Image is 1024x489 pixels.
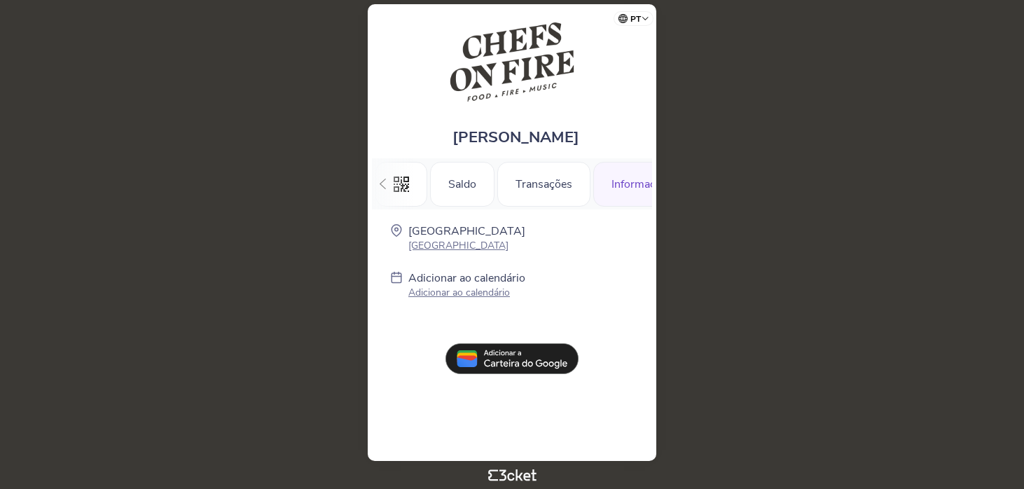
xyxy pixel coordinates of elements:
img: pt_add_to_google_wallet.13e59062.svg [445,343,579,374]
p: [GEOGRAPHIC_DATA] [408,223,525,239]
div: Saldo [430,162,494,207]
p: Adicionar ao calendário [408,286,525,299]
div: Informações [593,162,691,207]
a: Adicionar ao calendário Adicionar ao calendário [408,270,525,302]
a: Informações [593,175,691,191]
a: Saldo [430,175,494,191]
p: Adicionar ao calendário [408,270,525,286]
p: [GEOGRAPHIC_DATA] [408,239,525,252]
a: [GEOGRAPHIC_DATA] [GEOGRAPHIC_DATA] [408,223,525,252]
span: [PERSON_NAME] [452,127,579,148]
img: Chefs on Fire Cascais 2025 [449,18,576,106]
div: Transações [497,162,590,207]
a: Transações [497,175,590,191]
